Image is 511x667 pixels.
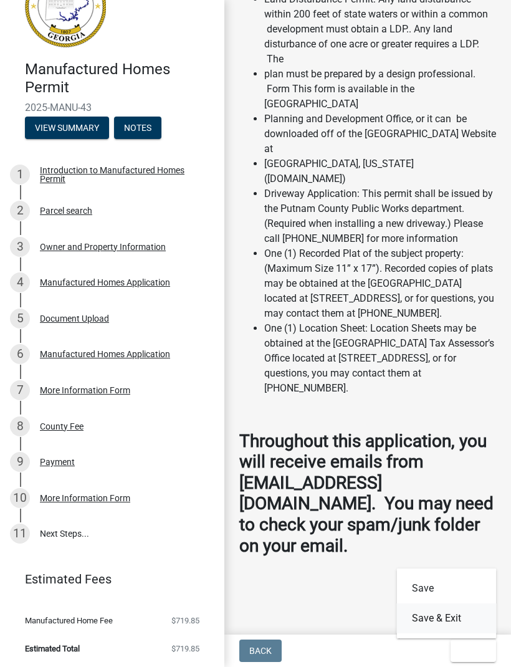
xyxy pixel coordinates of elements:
[10,165,30,185] div: 1
[239,431,494,556] strong: Throughout this application, you will receive emails from [EMAIL_ADDRESS][DOMAIN_NAME]. You may n...
[10,416,30,436] div: 8
[10,524,30,544] div: 11
[171,617,199,625] span: $719.85
[25,117,109,139] button: View Summary
[40,350,170,358] div: Manufactured Homes Application
[114,123,161,133] wm-modal-confirm: Notes
[10,237,30,257] div: 3
[264,186,496,246] li: Driveway Application: This permit shall be issued by the Putnam County Public Works department. (...
[239,640,282,662] button: Back
[10,567,204,592] a: Estimated Fees
[264,67,496,112] li: plan must be prepared by a design professional. Form This form is available in the [GEOGRAPHIC_DATA]
[10,344,30,364] div: 6
[114,117,161,139] button: Notes
[40,422,84,431] div: County Fee
[40,278,170,287] div: Manufactured Homes Application
[397,603,497,633] button: Save & Exit
[397,573,497,603] button: Save
[10,272,30,292] div: 4
[10,452,30,472] div: 9
[10,380,30,400] div: 7
[40,242,166,251] div: Owner and Property Information
[25,617,113,625] span: Manufactured Home Fee
[264,156,496,186] li: [GEOGRAPHIC_DATA], [US_STATE] ([DOMAIN_NAME])
[249,646,272,656] span: Back
[264,321,496,396] li: One (1) Location Sheet: Location Sheets may be obtained at the [GEOGRAPHIC_DATA] Tax Assessor’s O...
[25,645,80,653] span: Estimated Total
[40,206,92,215] div: Parcel search
[171,645,199,653] span: $719.85
[10,309,30,329] div: 5
[25,102,199,113] span: 2025-MANU-43
[451,640,496,662] button: Exit
[40,494,130,502] div: More Information Form
[40,458,75,466] div: Payment
[10,201,30,221] div: 2
[25,123,109,133] wm-modal-confirm: Summary
[264,246,496,321] li: One (1) Recorded Plat of the subject property: (Maximum Size 11” x 17”). Recorded copies of plats...
[461,646,479,656] span: Exit
[397,569,497,638] div: Exit
[264,112,496,156] li: Planning and Development Office, or it can be downloaded off of the [GEOGRAPHIC_DATA] Website at
[40,166,204,183] div: Introduction to Manufactured Homes Permit
[25,60,214,97] h4: Manufactured Homes Permit
[40,386,130,395] div: More Information Form
[40,314,109,323] div: Document Upload
[10,488,30,508] div: 10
